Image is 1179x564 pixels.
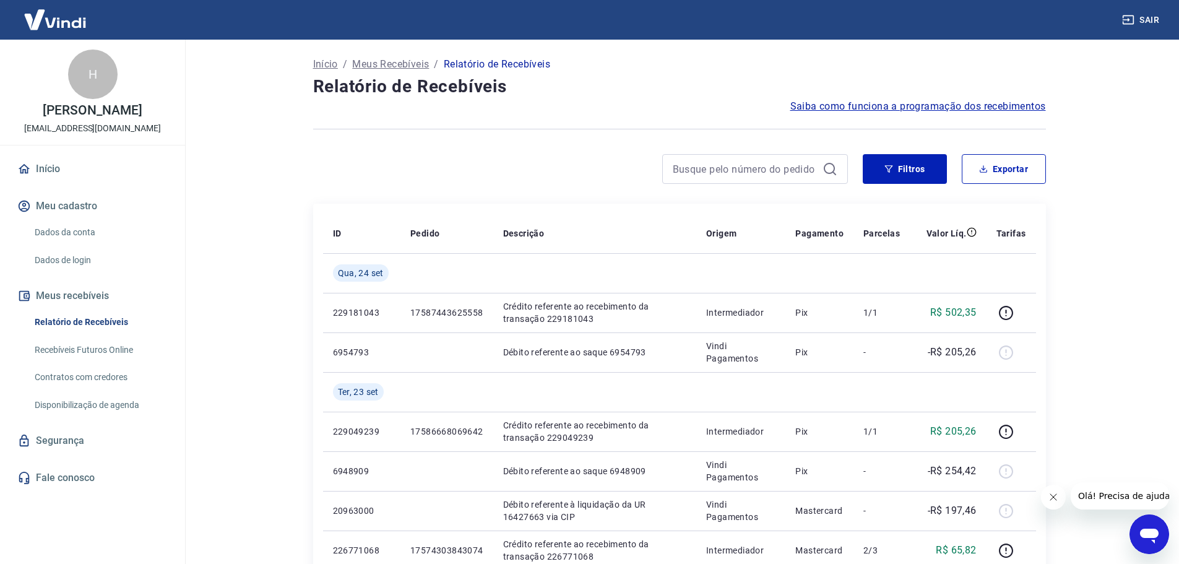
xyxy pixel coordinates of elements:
h4: Relatório de Recebíveis [313,74,1046,99]
p: Relatório de Recebíveis [444,57,550,72]
p: Crédito referente ao recebimento da transação 226771068 [503,538,686,563]
p: [EMAIL_ADDRESS][DOMAIN_NAME] [24,122,161,135]
p: ID [333,227,342,240]
p: 2/3 [863,544,900,557]
p: Pix [795,465,844,477]
p: -R$ 197,46 [928,503,977,518]
button: Meus recebíveis [15,282,170,310]
p: Vindi Pagamentos [706,459,775,484]
p: Pix [795,306,844,319]
p: Pedido [410,227,439,240]
p: Débito referente à liquidação da UR 16427663 via CIP [503,498,686,523]
iframe: Botão para abrir a janela de mensagens [1129,514,1169,554]
p: 6948909 [333,465,391,477]
p: - [863,346,900,358]
p: 17586668069642 [410,425,483,438]
p: Crédito referente ao recebimento da transação 229181043 [503,300,686,325]
p: Vindi Pagamentos [706,340,775,365]
p: 226771068 [333,544,391,557]
p: Mastercard [795,505,844,517]
p: Pix [795,425,844,438]
p: Débito referente ao saque 6948909 [503,465,686,477]
p: R$ 502,35 [930,305,977,320]
p: [PERSON_NAME] [43,104,142,117]
p: -R$ 254,42 [928,464,977,479]
p: Descrição [503,227,545,240]
a: Relatório de Recebíveis [30,310,170,335]
p: - [863,465,900,477]
p: Mastercard [795,544,844,557]
p: 1/1 [863,425,900,438]
span: Ter, 23 set [338,386,379,398]
a: Segurança [15,427,170,454]
p: 20963000 [333,505,391,517]
p: R$ 65,82 [936,543,976,558]
span: Qua, 24 set [338,267,384,279]
p: / [343,57,347,72]
a: Saiba como funciona a programação dos recebimentos [790,99,1046,114]
button: Exportar [962,154,1046,184]
p: Tarifas [996,227,1026,240]
a: Meus Recebíveis [352,57,429,72]
p: Pagamento [795,227,844,240]
p: R$ 205,26 [930,424,977,439]
a: Início [15,155,170,183]
p: / [434,57,438,72]
p: Parcelas [863,227,900,240]
p: 17574303843074 [410,544,483,557]
p: 6954793 [333,346,391,358]
p: Vindi Pagamentos [706,498,775,523]
p: Valor Líq. [926,227,967,240]
span: Olá! Precisa de ajuda? [7,9,104,19]
input: Busque pelo número do pedido [673,160,818,178]
p: Intermediador [706,425,775,438]
a: Contratos com credores [30,365,170,390]
p: Crédito referente ao recebimento da transação 229049239 [503,419,686,444]
p: Intermediador [706,544,775,557]
button: Sair [1120,9,1164,32]
p: 229181043 [333,306,391,319]
a: Dados da conta [30,220,170,245]
p: Origem [706,227,736,240]
a: Recebíveis Futuros Online [30,337,170,363]
button: Filtros [863,154,947,184]
p: - [863,505,900,517]
a: Fale conosco [15,464,170,492]
p: 17587443625558 [410,306,483,319]
img: Vindi [15,1,95,38]
button: Meu cadastro [15,193,170,220]
p: 229049239 [333,425,391,438]
div: H [68,50,118,99]
p: Débito referente ao saque 6954793 [503,346,686,358]
p: 1/1 [863,306,900,319]
a: Disponibilização de agenda [30,393,170,418]
a: Dados de login [30,248,170,273]
iframe: Fechar mensagem [1041,485,1066,510]
iframe: Mensagem da empresa [1071,482,1169,510]
p: -R$ 205,26 [928,345,977,360]
p: Intermediador [706,306,775,319]
p: Pix [795,346,844,358]
a: Início [313,57,338,72]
